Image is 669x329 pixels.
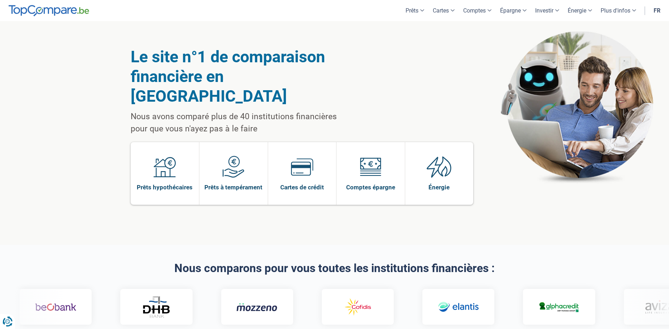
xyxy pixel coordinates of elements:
h1: Le site n°1 de comparaison financière en [GEOGRAPHIC_DATA] [131,47,355,106]
span: Prêts hypothécaires [137,183,193,191]
a: Énergie Énergie [405,142,474,205]
img: Énergie [427,156,452,178]
span: Énergie [428,183,450,191]
a: Prêts à tempérament Prêts à tempérament [199,142,268,205]
span: Cartes de crédit [280,183,324,191]
img: Cofidis [331,297,372,318]
img: Alphacredit [533,301,574,313]
img: Beobank [29,297,70,318]
p: Nous avons comparé plus de 40 institutions financières pour que vous n'ayez pas à le faire [131,111,355,135]
img: Comptes épargne [359,156,382,178]
a: Prêts hypothécaires Prêts hypothécaires [131,142,199,205]
img: DHB Bank [136,296,165,318]
span: Prêts à tempérament [204,183,262,191]
img: Mozzeno [231,303,272,311]
img: Prêts hypothécaires [154,156,176,178]
img: Elantis [432,297,473,318]
a: Cartes de crédit Cartes de crédit [268,142,336,205]
span: Comptes épargne [346,183,395,191]
img: TopCompare [9,5,89,16]
img: Prêts à tempérament [222,156,244,178]
img: Cartes de crédit [291,156,313,178]
h2: Nous comparons pour vous toutes les institutions financières : [131,262,539,275]
a: Comptes épargne Comptes épargne [336,142,405,205]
